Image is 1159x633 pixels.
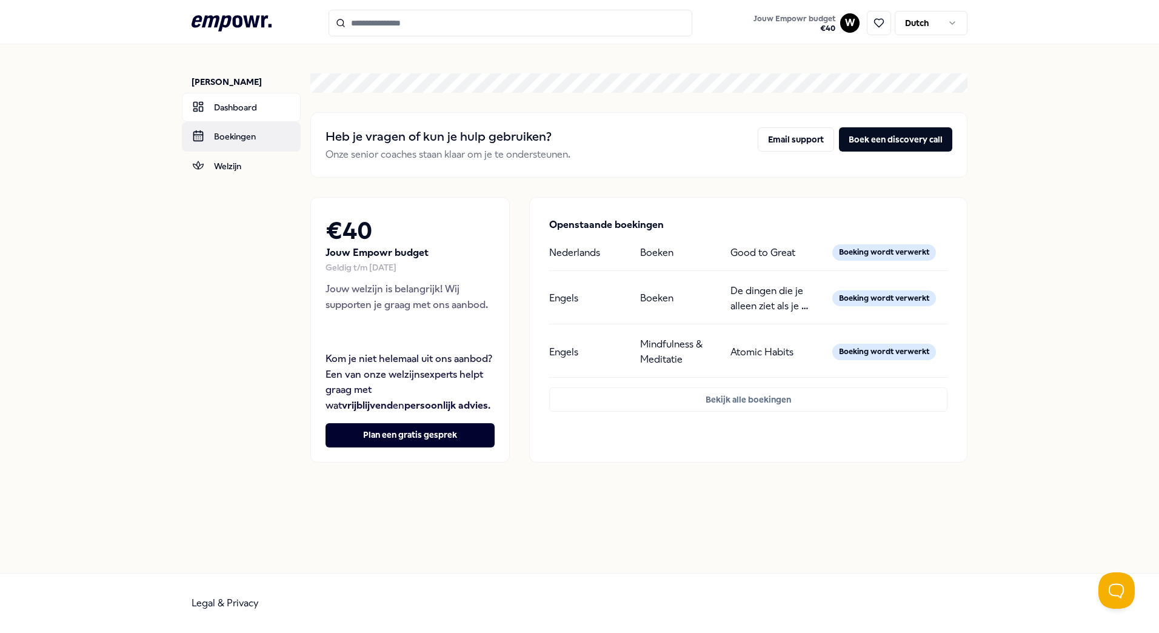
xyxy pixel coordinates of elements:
button: W [840,13,860,33]
p: Jouw Empowr budget [326,245,495,261]
p: Onze senior coaches staan klaar om je te ondersteunen. [326,147,570,162]
div: Boeking wordt verwerkt [832,344,936,360]
button: Email support [758,127,834,152]
p: De dingen die je alleen ziet als je er de tijd voor neemt [730,283,811,314]
p: Nederlands [549,245,600,261]
p: [PERSON_NAME] [192,76,301,88]
span: € 40 [753,24,835,33]
a: Jouw Empowr budget€40 [749,10,840,36]
p: Good to Great [730,245,795,261]
iframe: Help Scout Beacon - Open [1098,572,1135,609]
p: Boeken [640,245,673,261]
a: Legal & Privacy [192,597,259,609]
button: Bekijk alle boekingen [549,387,947,412]
p: Mindfulness & Meditatie [640,337,721,367]
h2: € 40 [326,212,495,250]
p: Engels [549,290,578,306]
button: Jouw Empowr budget€40 [751,12,838,36]
input: Search for products, categories or subcategories [329,10,692,36]
button: Plan een gratis gesprek [326,423,495,447]
a: Welzijn [182,152,301,181]
p: Boeken [640,290,673,306]
p: Openstaande boekingen [549,217,947,233]
p: Jouw welzijn is belangrijk! Wij supporten je graag met ons aanbod. [326,281,495,312]
p: Engels [549,344,578,360]
button: Boek een discovery call [839,127,952,152]
p: Atomic Habits [730,344,793,360]
a: Boekingen [182,122,301,151]
span: Jouw Empowr budget [753,14,835,24]
a: Dashboard [182,93,301,122]
h2: Heb je vragen of kun je hulp gebruiken? [326,127,570,147]
div: Boeking wordt verwerkt [832,290,936,306]
a: Email support [758,127,834,162]
strong: vrijblijvend [342,400,393,411]
p: Kom je niet helemaal uit ons aanbod? Een van onze welzijnsexperts helpt graag met wat en . [326,351,495,413]
div: Geldig t/m [DATE] [326,261,495,274]
strong: persoonlijk advies [404,400,488,411]
div: Boeking wordt verwerkt [832,244,936,260]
